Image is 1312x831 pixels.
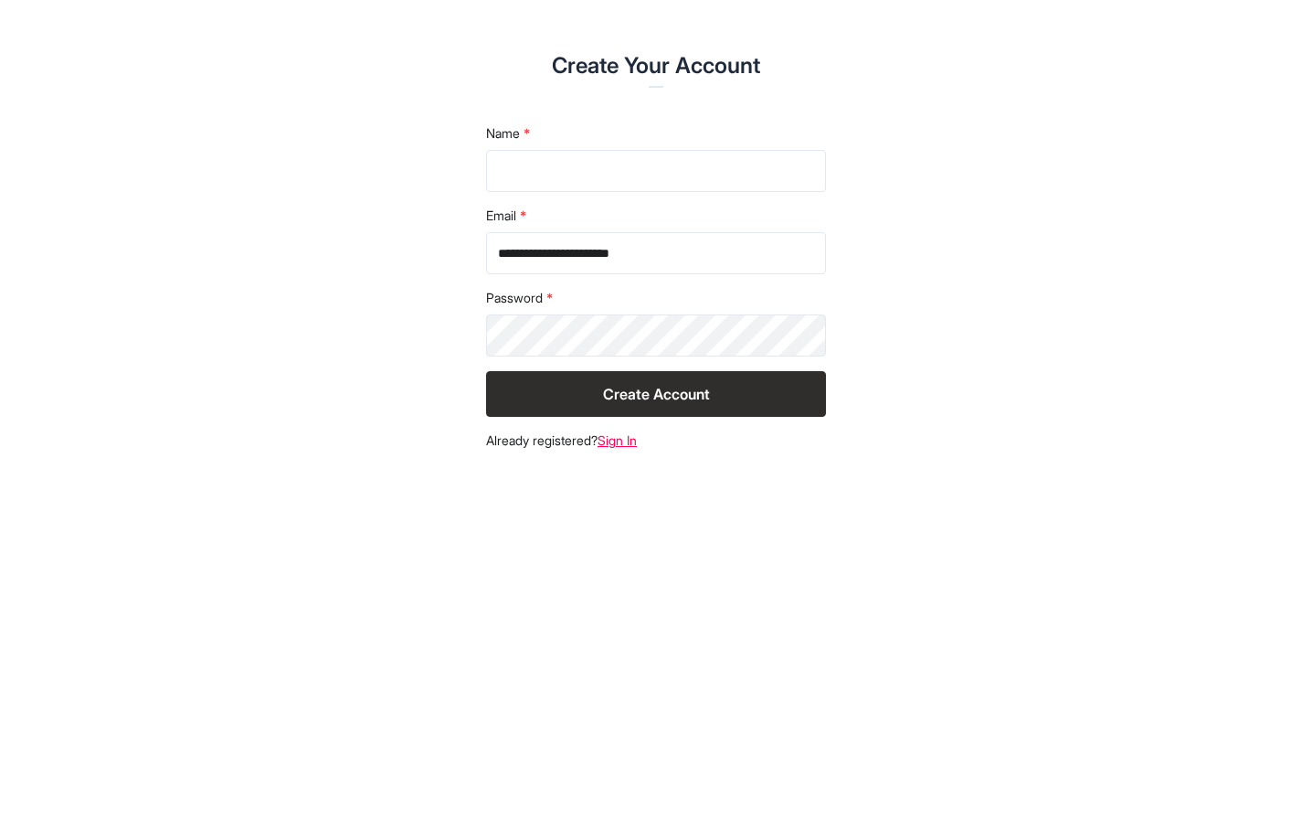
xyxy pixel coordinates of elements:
footer: Already registered? [486,431,826,450]
label: Email [486,207,826,225]
a: Sign In [598,432,637,448]
label: Password [486,289,826,307]
h2: Create Your Account [188,51,1124,80]
label: Name [486,124,826,143]
button: Create Account [486,371,826,417]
